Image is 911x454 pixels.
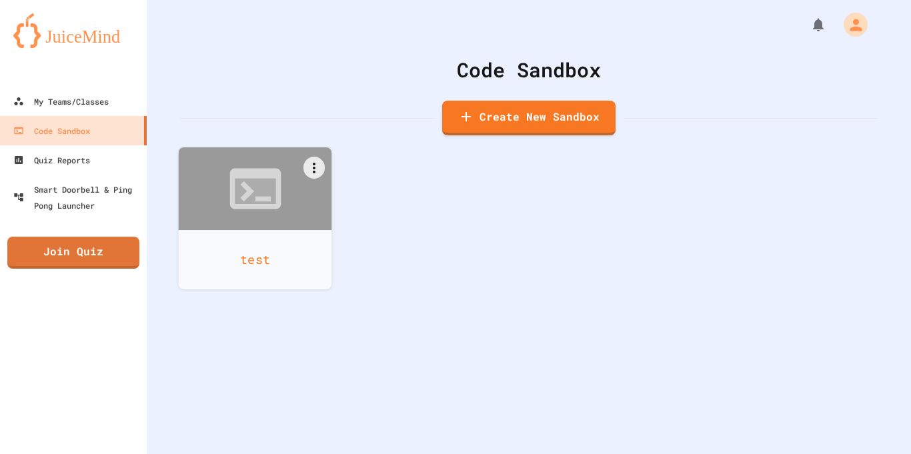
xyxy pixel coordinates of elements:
[7,237,139,269] a: Join Quiz
[13,123,90,139] div: Code Sandbox
[13,181,141,213] div: Smart Doorbell & Ping Pong Launcher
[179,147,332,289] a: test
[786,13,830,36] div: My Notifications
[13,93,109,109] div: My Teams/Classes
[179,230,332,289] div: test
[13,13,133,48] img: logo-orange.svg
[180,55,878,85] div: Code Sandbox
[830,9,871,40] div: My Account
[13,152,90,168] div: Quiz Reports
[442,101,616,135] a: Create New Sandbox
